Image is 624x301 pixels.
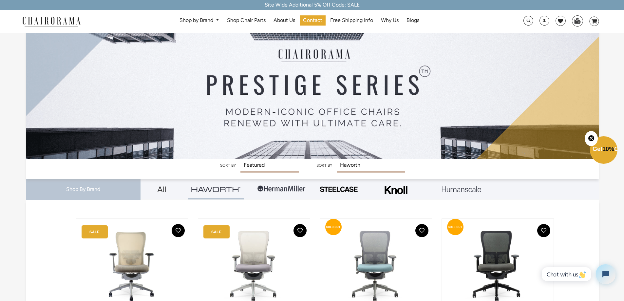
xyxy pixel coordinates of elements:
a: Free Shipping Info [327,15,376,26]
label: Sort by [316,163,332,168]
span: 10% [602,146,614,152]
div: Get10%OffClose teaser [590,137,617,164]
button: Close teaser [585,131,598,146]
span: Free Shipping Info [330,17,373,24]
img: Layer_1_1.png [442,186,481,192]
a: Why Us [378,15,402,26]
span: Contact [303,17,322,24]
nav: DesktopNavigation [112,15,487,28]
a: Contact [300,15,326,26]
span: Blogs [407,17,419,24]
label: Sort by [220,163,236,168]
span: Why Us [381,17,399,24]
span: Get Off [593,146,623,152]
a: About Us [270,15,298,26]
text: SALE [211,230,221,234]
iframe: Tidio Chat [535,259,621,290]
img: PHOTO-2024-07-09-00-53-10-removebg-preview.png [319,186,358,193]
text: SOLD-OUT [448,225,462,228]
img: Group-1.png [257,179,306,199]
text: SOLD-OUT [326,225,340,228]
a: All [145,179,178,199]
text: SALE [89,230,100,234]
button: Add To Wishlist [537,224,550,237]
a: Shop by Brand [176,15,222,26]
span: Shop Chair Parts [227,17,266,24]
img: Frame_4.png [383,182,409,198]
button: Add To Wishlist [415,224,428,237]
img: Group_4be16a4b-c81a-4a6e-a540-764d0a8faf6e.png [191,187,240,192]
a: Blogs [403,15,423,26]
span: About Us [274,17,295,24]
img: chairorama [19,16,84,27]
a: Shop Chair Parts [224,15,269,26]
button: Add To Wishlist [172,224,185,237]
button: Add To Wishlist [293,224,307,237]
img: WhatsApp_Image_2024-07-12_at_16.23.01.webp [572,16,582,26]
div: Shop By Brand [26,179,141,200]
